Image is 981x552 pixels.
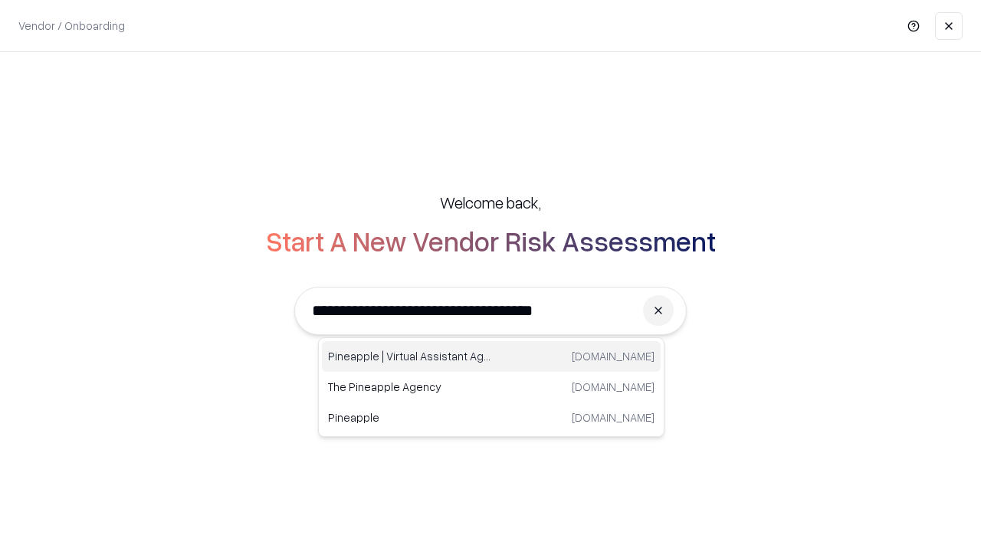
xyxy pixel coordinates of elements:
[328,409,491,426] p: Pineapple
[572,409,655,426] p: [DOMAIN_NAME]
[572,348,655,364] p: [DOMAIN_NAME]
[266,225,716,256] h2: Start A New Vendor Risk Assessment
[440,192,541,213] h5: Welcome back,
[572,379,655,395] p: [DOMAIN_NAME]
[328,348,491,364] p: Pineapple | Virtual Assistant Agency
[18,18,125,34] p: Vendor / Onboarding
[318,337,664,437] div: Suggestions
[328,379,491,395] p: The Pineapple Agency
